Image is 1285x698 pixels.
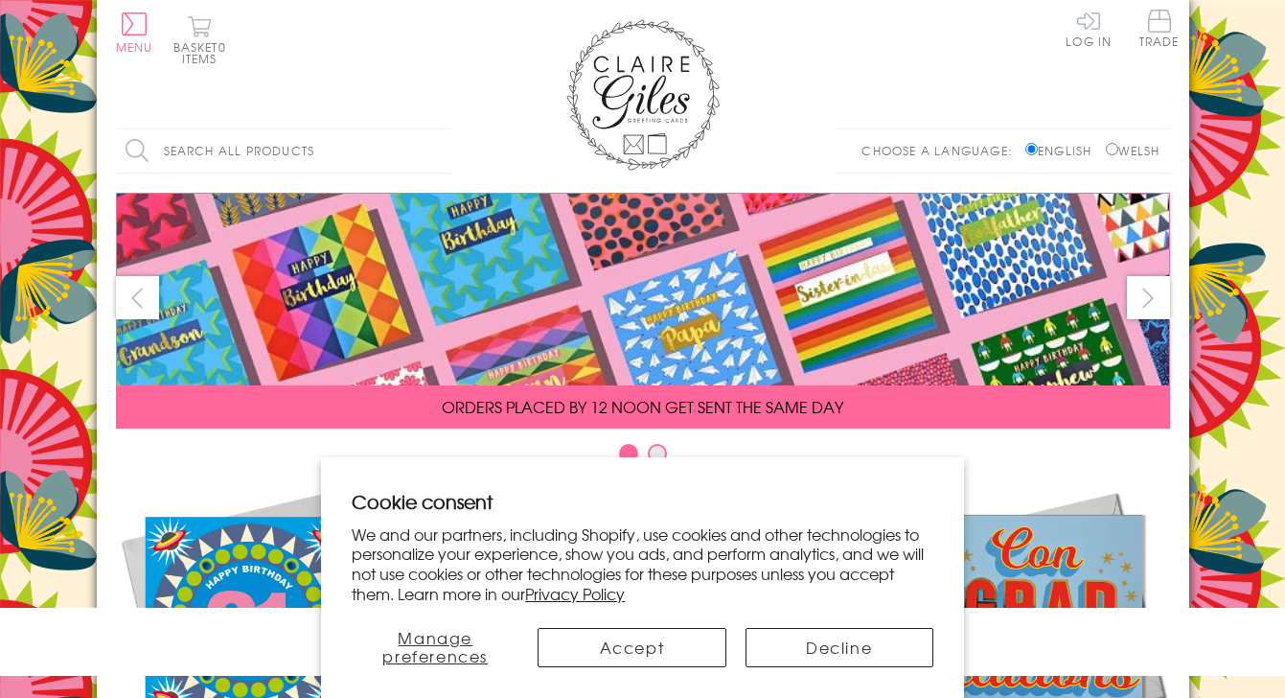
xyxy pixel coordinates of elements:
button: Carousel Page 2 [648,444,667,463]
a: Trade [1139,10,1180,51]
button: next [1127,276,1170,319]
span: Trade [1139,10,1180,47]
a: Privacy Policy [525,582,625,605]
p: Choose a language: [861,142,1021,159]
span: ORDERS PLACED BY 12 NOON GET SENT THE SAME DAY [442,395,843,418]
h2: Cookie consent [352,488,933,515]
div: Carousel Pagination [116,443,1170,473]
span: 0 items [182,38,226,67]
button: Decline [746,628,933,667]
input: Search all products [116,129,451,173]
button: Manage preferences [352,628,518,667]
button: Menu [116,12,153,53]
span: Menu [116,38,153,56]
input: Search [432,129,451,173]
button: Carousel Page 1 (Current Slide) [619,444,638,463]
button: prev [116,276,159,319]
label: English [1025,142,1101,159]
img: Claire Giles Greetings Cards [566,19,720,171]
button: Basket0 items [173,15,226,64]
input: Welsh [1106,143,1118,155]
input: English [1025,143,1038,155]
a: Log In [1066,10,1112,47]
p: We and our partners, including Shopify, use cookies and other technologies to personalize your ex... [352,524,933,604]
button: Accept [538,628,725,667]
span: Manage preferences [382,626,488,667]
label: Welsh [1106,142,1160,159]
